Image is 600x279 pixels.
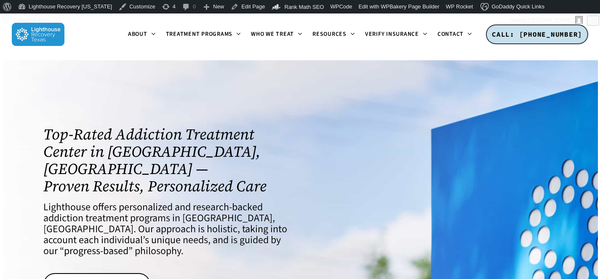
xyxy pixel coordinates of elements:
[251,30,294,38] span: Who We Treat
[492,30,582,38] span: CALL: [PHONE_NUMBER]
[432,31,477,38] a: Contact
[285,4,324,10] span: Rank Math SEO
[12,23,64,46] img: Lighthouse Recovery Texas
[507,13,586,27] a: Howdy,
[128,30,147,38] span: About
[486,24,588,45] a: CALL: [PHONE_NUMBER]
[307,31,360,38] a: Resources
[360,31,432,38] a: Verify Insurance
[365,30,419,38] span: Verify Insurance
[437,30,464,38] span: Contact
[528,17,573,23] span: [PERSON_NAME]
[246,31,307,38] a: Who We Treat
[14,13,49,27] span: Duplicate Post
[43,202,290,257] h4: Lighthouse offers personalized and research-backed addiction treatment programs in [GEOGRAPHIC_DA...
[43,126,290,195] h1: Top-Rated Addiction Treatment Center in [GEOGRAPHIC_DATA], [GEOGRAPHIC_DATA] — Proven Results, Pe...
[312,30,347,38] span: Resources
[64,244,128,258] a: progress-based
[161,31,246,38] a: Treatment Programs
[166,30,233,38] span: Treatment Programs
[123,31,161,38] a: About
